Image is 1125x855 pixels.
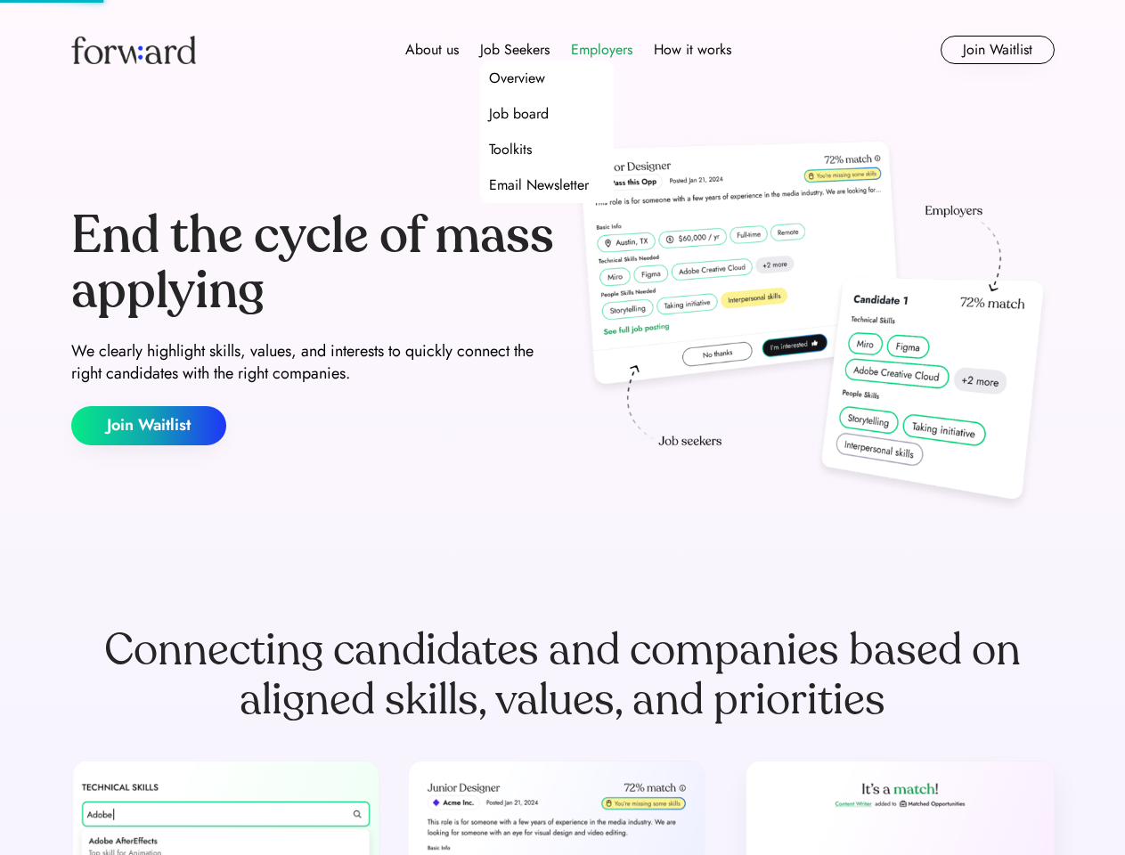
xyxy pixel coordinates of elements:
[71,340,556,385] div: We clearly highlight skills, values, and interests to quickly connect the right candidates with t...
[489,68,545,89] div: Overview
[71,36,196,64] img: Forward logo
[71,406,226,445] button: Join Waitlist
[489,175,589,196] div: Email Newsletter
[489,139,532,160] div: Toolkits
[405,39,459,61] div: About us
[571,39,632,61] div: Employers
[480,39,550,61] div: Job Seekers
[941,36,1055,64] button: Join Waitlist
[489,103,549,125] div: Job board
[570,135,1055,518] img: hero-image.png
[71,208,556,318] div: End the cycle of mass applying
[71,625,1055,725] div: Connecting candidates and companies based on aligned skills, values, and priorities
[654,39,731,61] div: How it works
